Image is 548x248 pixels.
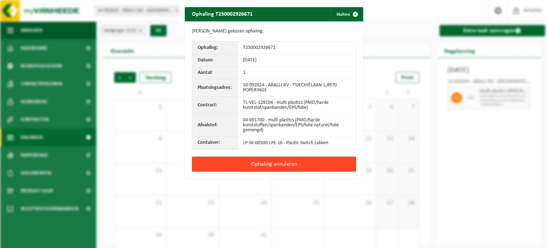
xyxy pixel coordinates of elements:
button: Ophaling annuleren [192,157,356,172]
th: Aantal: [192,67,238,79]
td: 1 [238,67,356,79]
button: Sluiten [331,7,362,21]
th: Plaatsingsadres: [192,79,238,97]
td: T250002926671 [238,42,356,54]
th: Afvalstof: [192,114,238,137]
th: Contract: [192,97,238,114]
h2: Ophaling T250002926671 [185,7,260,21]
td: 10-992824 - ABALLI BV - TSJECHIËLAAN 1,8970 POPERINGE [238,79,356,97]
th: Ophaling: [192,42,238,54]
td: 04-001700 - multi plastics (PMD/harde kunststoffen/spanbanden/EPS/folie naturel/folie gemengd) [238,114,356,137]
td: [DATE] [238,54,356,67]
td: LP-SK-00500-LPE-16 - Plastic Switch zakken [238,137,356,149]
th: Container: [192,137,238,149]
p: [PERSON_NAME] gekozen ophaling: [192,29,356,34]
td: TL-VEL-128104 - multi plastics (PMD/harde kunststof/spanbanden/EPS/folie) [238,97,356,114]
th: Datum: [192,54,238,67]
